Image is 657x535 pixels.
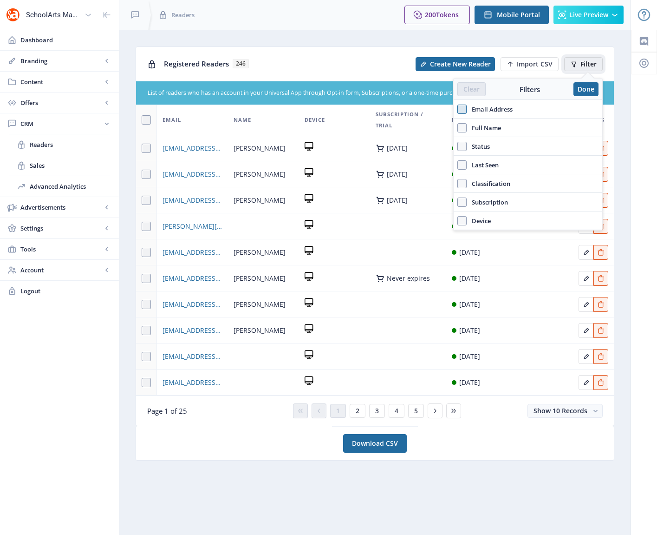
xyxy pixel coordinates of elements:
[467,122,501,133] span: Full Name
[163,195,222,206] a: [EMAIL_ADDRESS][DOMAIN_NAME]
[376,109,441,131] span: Subscription / Trial
[20,286,111,296] span: Logout
[593,273,608,282] a: Edit page
[416,57,495,71] button: Create New Reader
[527,404,603,418] button: Show 10 Records
[20,56,102,66] span: Branding
[436,10,459,19] span: Tokens
[517,60,553,68] span: Import CSV
[387,197,408,204] div: [DATE]
[564,57,603,71] button: Filter
[234,299,286,310] span: [PERSON_NAME]
[234,169,286,180] span: [PERSON_NAME]
[9,134,110,155] a: Readers
[20,224,102,233] span: Settings
[20,98,102,107] span: Offers
[20,265,102,275] span: Account
[234,114,251,125] span: Name
[475,6,549,24] button: Mobile Portal
[163,114,181,125] span: Email
[593,247,608,256] a: Edit page
[30,182,110,191] span: Advanced Analytics
[467,197,508,208] span: Subscription
[593,299,608,308] a: Edit page
[343,434,407,453] a: Download CSV
[459,273,480,284] div: [DATE]
[497,11,540,19] span: Mobile Portal
[234,325,286,336] span: [PERSON_NAME]
[467,141,490,152] span: Status
[369,404,385,418] button: 3
[163,351,222,362] a: [EMAIL_ADDRESS][DOMAIN_NAME]
[579,299,593,308] a: Edit page
[553,6,624,24] button: Live Preview
[234,195,286,206] span: [PERSON_NAME]
[30,140,110,149] span: Readers
[233,59,249,68] span: 246
[163,221,222,232] a: [PERSON_NAME][EMAIL_ADDRESS][DOMAIN_NAME]
[375,407,379,415] span: 3
[336,407,340,415] span: 1
[356,407,359,415] span: 2
[593,325,608,334] a: Edit page
[573,82,598,96] button: Done
[20,203,102,212] span: Advertisements
[6,7,20,22] img: properties.app_icon.png
[20,35,111,45] span: Dashboard
[579,351,593,360] a: Edit page
[148,89,547,98] div: List of readers who has an account in your Universal App through Opt-in form, Subscriptions, or a...
[171,10,195,20] span: Readers
[395,407,398,415] span: 4
[579,325,593,334] a: Edit page
[533,406,587,415] span: Show 10 Records
[164,59,229,68] span: Registered Readers
[387,275,430,282] div: Never expires
[9,155,110,176] a: Sales
[163,143,222,154] a: [EMAIL_ADDRESS][DOMAIN_NAME]
[467,215,491,226] span: Device
[26,5,81,25] div: SchoolArts Magazine
[486,85,573,94] div: Filters
[163,325,222,336] a: [EMAIL_ADDRESS][PERSON_NAME][DOMAIN_NAME]
[452,114,482,125] span: Last Seen
[9,176,110,197] a: Advanced Analytics
[459,247,480,258] div: [DATE]
[410,57,495,71] a: New page
[20,119,102,128] span: CRM
[495,57,559,71] a: New page
[387,171,408,178] div: [DATE]
[430,60,491,68] span: Create New Reader
[457,82,486,96] button: Clear
[234,143,286,154] span: [PERSON_NAME]
[459,299,480,310] div: [DATE]
[163,299,222,310] a: [EMAIL_ADDRESS][DOMAIN_NAME]
[350,404,365,418] button: 2
[408,404,424,418] button: 5
[163,273,222,284] a: [EMAIL_ADDRESS][DOMAIN_NAME]
[459,325,480,336] div: [DATE]
[579,377,593,386] a: Edit page
[593,351,608,360] a: Edit page
[467,159,499,171] span: Last Seen
[593,377,608,386] a: Edit page
[20,77,102,86] span: Content
[580,60,597,68] span: Filter
[330,404,346,418] button: 1
[234,273,286,284] span: [PERSON_NAME]
[163,169,222,180] a: [EMAIL_ADDRESS][DOMAIN_NAME]
[30,161,110,170] span: Sales
[163,247,222,258] a: [EMAIL_ADDRESS][DOMAIN_NAME]
[163,377,222,388] a: [EMAIL_ADDRESS][DOMAIN_NAME]
[579,273,593,282] a: Edit page
[501,57,559,71] button: Import CSV
[467,104,513,115] span: Email Address
[20,244,102,254] span: Tools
